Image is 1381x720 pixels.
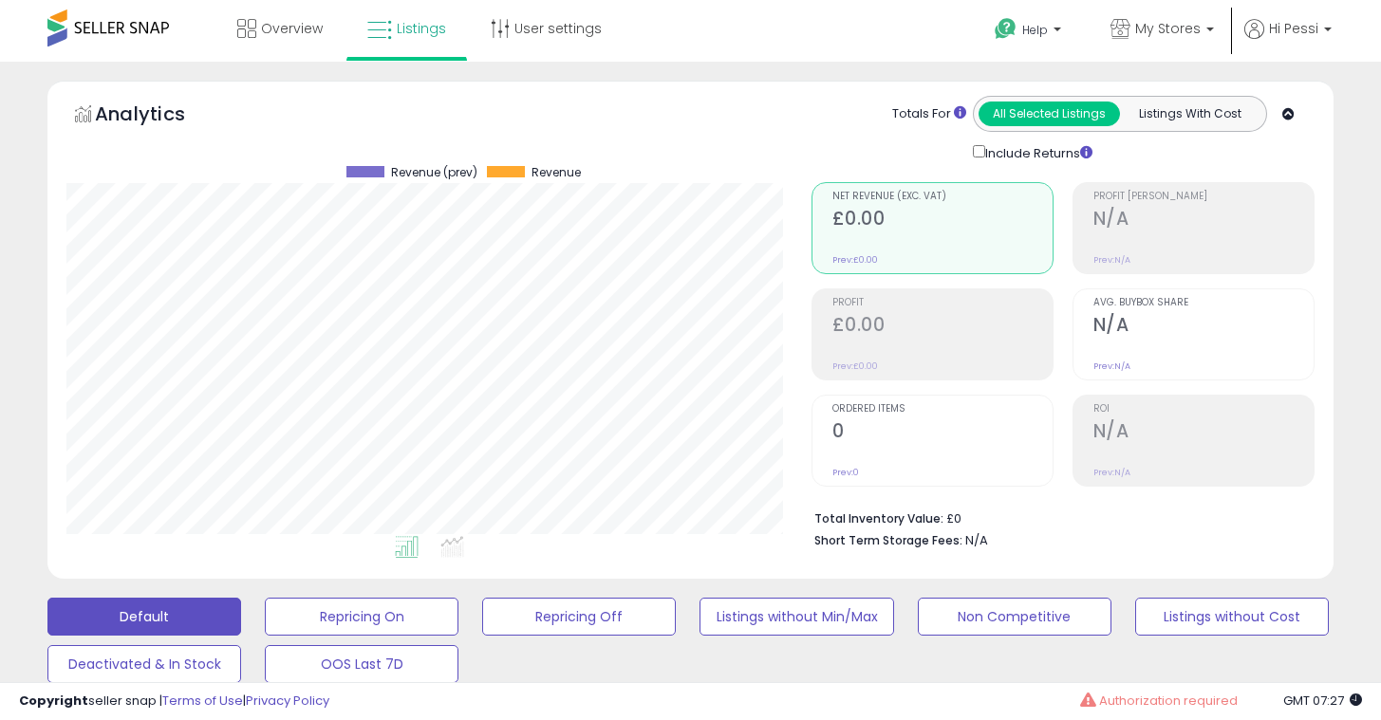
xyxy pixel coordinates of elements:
[832,404,1053,415] span: Ordered Items
[918,598,1111,636] button: Non Competitive
[832,360,878,372] small: Prev: £0.00
[265,598,458,636] button: Repricing On
[832,467,859,478] small: Prev: 0
[1244,19,1332,62] a: Hi Pessi
[162,692,243,710] a: Terms of Use
[1093,420,1314,446] h2: N/A
[892,105,966,123] div: Totals For
[246,692,329,710] a: Privacy Policy
[700,598,893,636] button: Listings without Min/Max
[965,531,988,549] span: N/A
[47,645,241,683] button: Deactivated & In Stock
[1093,298,1314,308] span: Avg. Buybox Share
[832,420,1053,446] h2: 0
[832,254,878,266] small: Prev: £0.00
[1119,102,1260,126] button: Listings With Cost
[1093,314,1314,340] h2: N/A
[1269,19,1318,38] span: Hi Pessi
[832,208,1053,233] h2: £0.00
[814,510,943,526] b: Total Inventory Value:
[1093,360,1130,372] small: Prev: N/A
[1093,467,1130,478] small: Prev: N/A
[19,692,88,710] strong: Copyright
[261,19,323,38] span: Overview
[959,141,1115,163] div: Include Returns
[95,101,222,132] h5: Analytics
[532,166,581,179] span: Revenue
[19,692,329,711] div: seller snap | |
[1099,692,1238,710] span: Authorization required
[1283,692,1362,710] span: 2025-08-10 07:27 GMT
[832,298,1053,308] span: Profit
[1135,598,1329,636] button: Listings without Cost
[1093,404,1314,415] span: ROI
[1093,208,1314,233] h2: N/A
[1093,254,1130,266] small: Prev: N/A
[814,506,1300,528] li: £0
[979,102,1120,126] button: All Selected Listings
[397,19,446,38] span: Listings
[1135,19,1201,38] span: My Stores
[980,3,1080,62] a: Help
[1022,22,1048,38] span: Help
[832,314,1053,340] h2: £0.00
[482,598,676,636] button: Repricing Off
[1093,192,1314,202] span: Profit [PERSON_NAME]
[814,532,962,548] b: Short Term Storage Fees:
[832,192,1053,202] span: Net Revenue (Exc. VAT)
[47,598,241,636] button: Default
[265,645,458,683] button: OOS Last 7D
[391,166,477,179] span: Revenue (prev)
[994,17,1017,41] i: Get Help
